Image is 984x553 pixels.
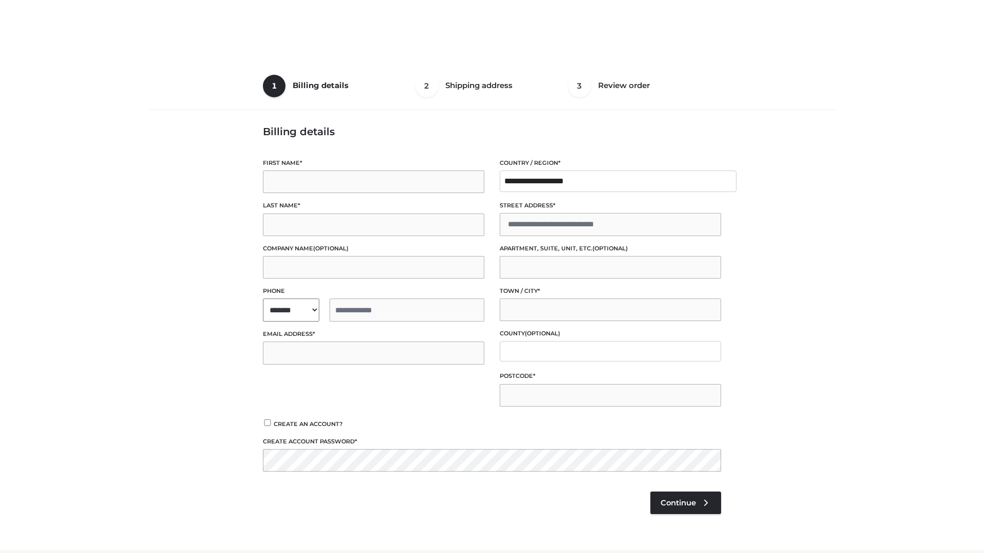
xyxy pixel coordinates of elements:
label: Postcode [500,371,721,381]
label: Phone [263,286,484,296]
span: Billing details [293,80,348,90]
h3: Billing details [263,125,721,138]
label: Create account password [263,437,721,446]
span: Continue [661,498,696,507]
label: First name [263,158,484,168]
label: Street address [500,201,721,210]
span: 3 [568,75,591,97]
span: 1 [263,75,285,97]
label: Email address [263,329,484,339]
a: Continue [650,492,721,514]
span: (optional) [525,330,560,337]
span: Shipping address [445,80,512,90]
label: County [500,329,721,338]
label: Country / Region [500,158,721,168]
label: Town / City [500,286,721,296]
span: (optional) [313,245,348,252]
label: Company name [263,244,484,253]
label: Last name [263,201,484,210]
span: Create an account? [274,420,343,428]
span: Review order [598,80,650,90]
span: 2 [416,75,438,97]
input: Create an account? [263,419,272,426]
label: Apartment, suite, unit, etc. [500,244,721,253]
span: (optional) [592,245,628,252]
